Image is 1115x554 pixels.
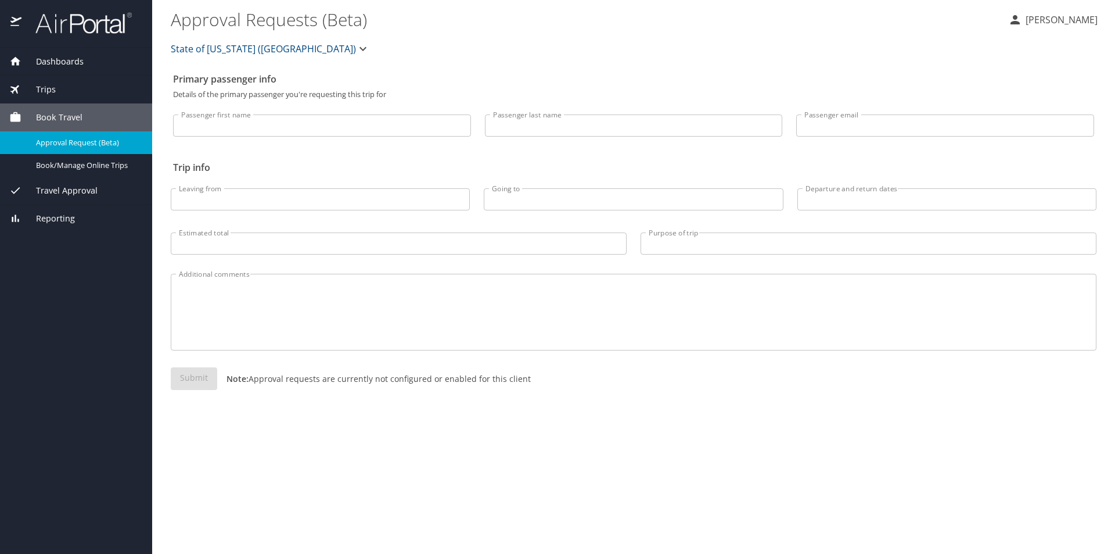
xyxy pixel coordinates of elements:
[21,184,98,197] span: Travel Approval
[173,158,1094,177] h2: Trip info
[21,83,56,96] span: Trips
[171,1,999,37] h1: Approval Requests (Beta)
[166,37,375,60] button: State of [US_STATE] ([GEOGRAPHIC_DATA])
[36,137,138,148] span: Approval Request (Beta)
[21,55,84,68] span: Dashboards
[36,160,138,171] span: Book/Manage Online Trips
[217,373,531,385] p: Approval requests are currently not configured or enabled for this client
[173,70,1094,88] h2: Primary passenger info
[21,111,82,124] span: Book Travel
[173,91,1094,98] p: Details of the primary passenger you're requesting this trip for
[23,12,132,34] img: airportal-logo.png
[21,212,75,225] span: Reporting
[171,41,356,57] span: State of [US_STATE] ([GEOGRAPHIC_DATA])
[1022,13,1098,27] p: [PERSON_NAME]
[10,12,23,34] img: icon-airportal.png
[226,373,249,384] strong: Note:
[1003,9,1102,30] button: [PERSON_NAME]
